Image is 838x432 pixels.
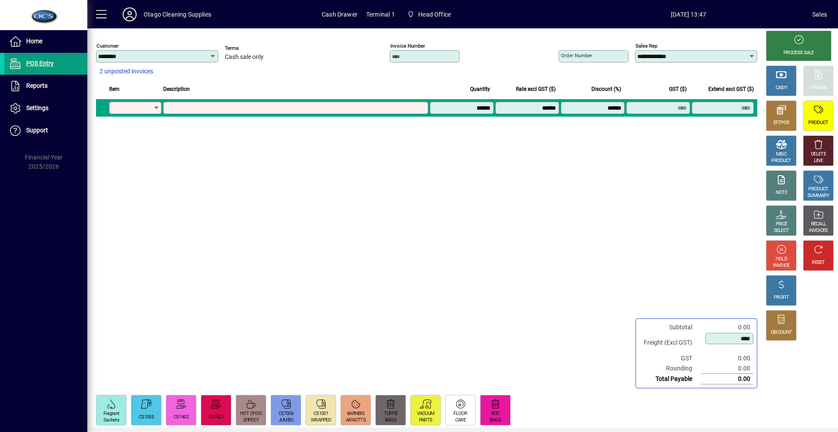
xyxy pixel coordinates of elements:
[561,52,592,59] mat-label: Order number
[776,256,787,263] div: HOLD
[808,120,828,126] div: PRODUCT
[4,31,87,52] a: Home
[225,54,264,61] span: Cash sale only
[639,374,701,384] td: Total Payable
[26,38,42,45] span: Home
[26,127,48,134] span: Support
[278,417,294,424] div: JUMBO
[708,84,754,94] span: Extend excl GST ($)
[776,190,787,196] div: NOTE
[313,411,328,417] div: CS1001
[322,7,357,21] span: Cash Drawer
[807,193,829,199] div: SUMMARY
[639,322,701,332] td: Subtotal
[225,45,277,51] span: Terms
[591,84,621,94] span: Discount (%)
[26,104,48,111] span: Settings
[776,221,787,228] div: PRICE
[771,158,791,164] div: PRODUCT
[490,417,501,424] div: BAGS
[404,7,454,22] span: Head Office
[771,329,792,336] div: DISCOUNT
[311,417,331,424] div: WRAPPED
[384,411,398,417] div: TUFFIE
[810,85,827,91] div: CHARGE
[144,7,211,21] div: Otago Cleaning Supplies
[808,186,828,193] div: PRODUCT
[418,7,451,21] span: Head Office
[96,43,119,49] mat-label: Customer
[366,7,395,21] span: Terminal 1
[26,60,54,67] span: POS Entry
[470,84,490,94] span: Quantity
[701,322,753,332] td: 0.00
[103,417,119,424] div: Sachets
[116,7,144,22] button: Profile
[809,228,828,234] div: INVOICES
[783,50,814,56] div: PROCESS SALE
[139,414,154,421] div: CS1055
[635,43,657,49] mat-label: Sales rep
[417,411,435,417] div: VACUUM
[701,363,753,374] td: 0.00
[812,7,827,21] div: Sales
[385,417,396,424] div: BAGS
[103,411,119,417] div: Fragrant
[774,294,789,301] div: PROFIT
[776,151,786,158] div: MISC
[240,411,262,417] div: HOT CHOC
[773,263,789,269] div: INVOICE
[516,84,556,94] span: Rate excl GST ($)
[669,84,687,94] span: GST ($)
[243,417,259,424] div: 2HPDC1
[639,332,701,353] td: Freight (Excl GST)
[814,158,823,164] div: LINE
[639,353,701,363] td: GST
[701,353,753,363] td: 0.00
[565,7,812,21] span: [DATE] 13:47
[811,221,826,228] div: RECALL
[174,414,189,421] div: CS1402
[100,67,153,76] span: 2 unposted invoices
[773,120,790,126] div: EFTPOS
[346,417,366,424] div: ARNOTTS
[4,120,87,142] a: Support
[390,43,425,49] mat-label: Invoice number
[455,417,466,424] div: CARE
[347,411,364,417] div: 8ARNBIS
[774,228,789,234] div: SELECT
[96,64,157,79] button: 2 unposted invoices
[278,411,293,417] div: CS7006
[163,84,190,94] span: Description
[26,82,48,89] span: Reports
[701,374,753,384] td: 0.00
[109,84,120,94] span: Item
[639,363,701,374] td: Rounding
[453,411,467,417] div: FLOOR
[419,417,433,424] div: PARTS
[4,97,87,119] a: Settings
[4,75,87,97] a: Reports
[811,151,826,158] div: DELETE
[491,411,500,417] div: ECO
[812,259,825,266] div: RESET
[209,414,223,421] div: CS1421
[776,85,787,91] div: CASH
